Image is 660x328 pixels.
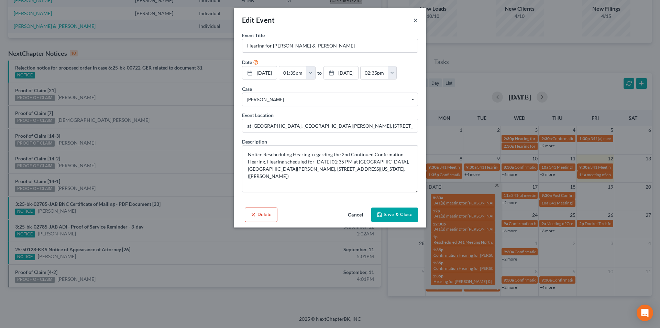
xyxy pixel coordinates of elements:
[371,208,418,222] button: Save & Close
[361,66,388,80] input: -- : --
[242,16,275,24] span: Edit Event
[242,138,267,145] label: Description
[242,119,418,132] input: Enter location...
[413,16,418,24] button: ×
[242,112,274,119] label: Event Location
[637,305,653,321] div: Open Intercom Messenger
[242,39,418,52] input: Enter event name...
[342,208,368,222] button: Cancel
[242,66,277,80] a: [DATE]
[242,85,252,93] label: Case
[245,208,277,222] button: Delete
[247,96,413,103] span: [PERSON_NAME]
[317,69,322,76] label: to
[242,32,265,38] span: Event Title
[242,93,418,106] span: Select box activate
[324,66,358,80] a: [DATE]
[242,59,252,66] label: Date
[279,66,307,80] input: -- : --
